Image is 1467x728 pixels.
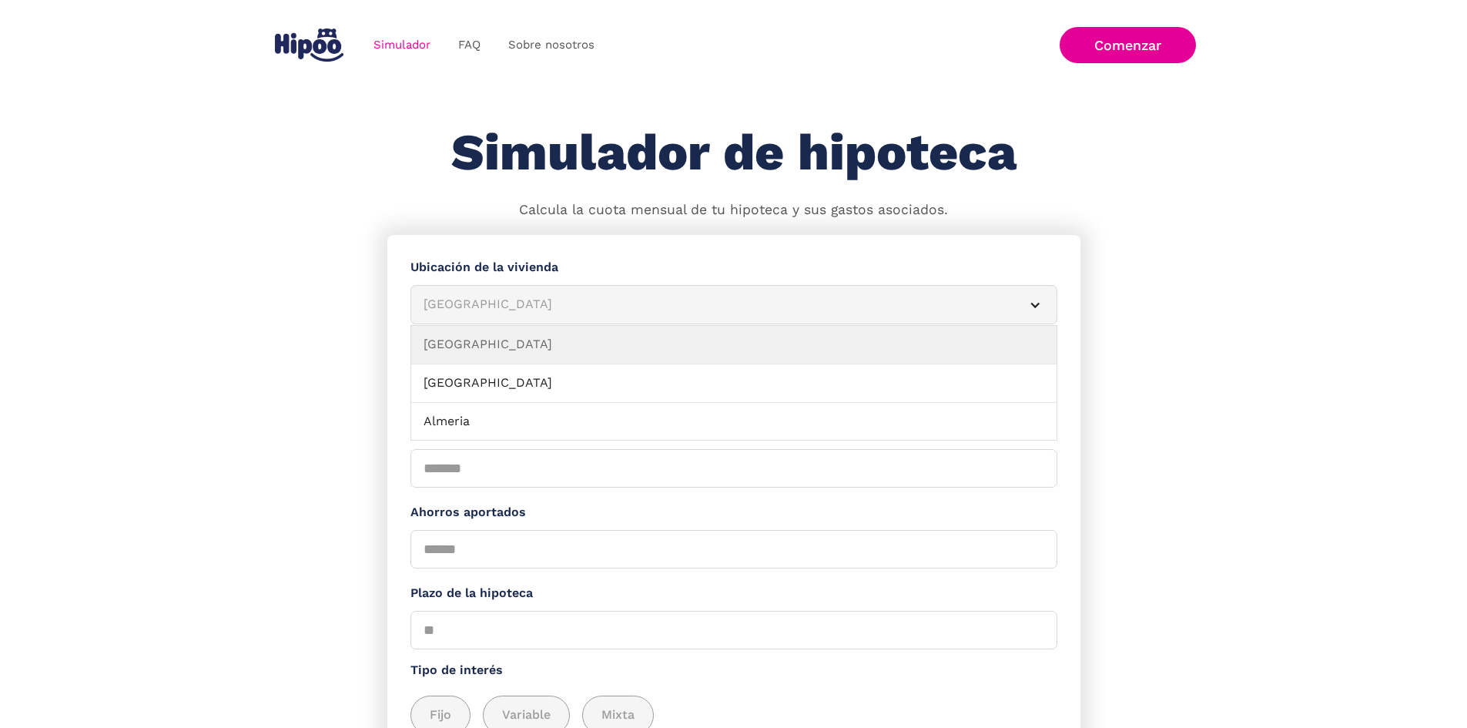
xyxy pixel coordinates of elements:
a: FAQ [444,30,494,60]
article: [GEOGRAPHIC_DATA] [410,285,1057,324]
span: Fijo [430,706,451,725]
span: Variable [502,706,551,725]
a: Comenzar [1060,27,1196,63]
a: [GEOGRAPHIC_DATA] [411,326,1057,364]
p: Calcula la cuota mensual de tu hipoteca y sus gastos asociados. [519,200,948,220]
span: Mixta [601,706,635,725]
nav: [GEOGRAPHIC_DATA] [410,325,1057,441]
a: home [272,22,347,68]
a: Sobre nosotros [494,30,608,60]
h1: Simulador de hipoteca [451,125,1017,181]
label: Plazo de la hipoteca [410,584,1057,603]
a: Simulador [360,30,444,60]
label: Ubicación de la vivienda [410,258,1057,277]
label: Tipo de interés [410,661,1057,680]
a: [GEOGRAPHIC_DATA] [411,364,1057,403]
label: Ahorros aportados [410,503,1057,522]
div: [GEOGRAPHIC_DATA] [424,295,1007,314]
a: Almeria [411,403,1057,441]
